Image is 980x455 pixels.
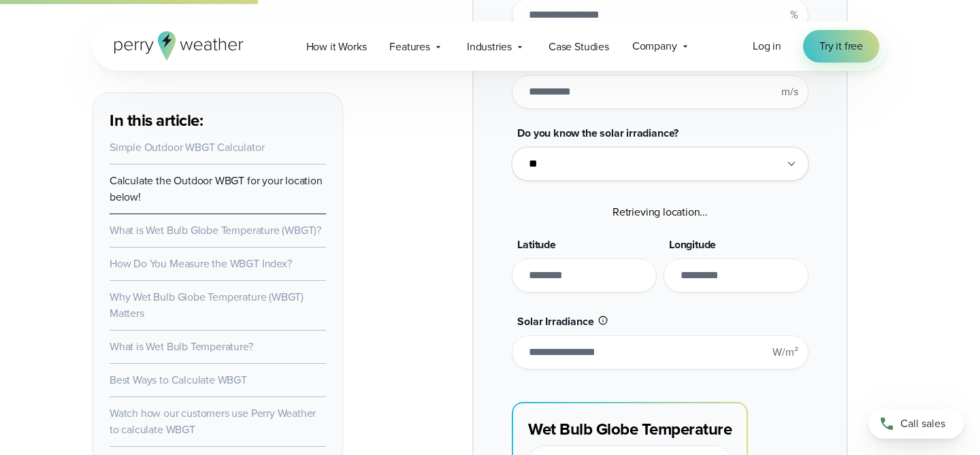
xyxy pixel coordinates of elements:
[110,372,247,388] a: Best Ways to Calculate WBGT
[467,39,512,55] span: Industries
[110,222,321,238] a: What is Wet Bulb Globe Temperature (WBGT)?
[517,314,593,329] span: Solar Irradiance
[753,38,781,54] a: Log in
[110,405,316,437] a: Watch how our customers use Perry Weather to calculate WBGT
[110,256,292,271] a: How Do You Measure the WBGT Index?
[537,33,621,61] a: Case Studies
[110,173,323,205] a: Calculate the Outdoor WBGT for your location below!
[549,39,609,55] span: Case Studies
[517,237,556,252] span: Latitude
[306,39,367,55] span: How it Works
[819,38,863,54] span: Try it free
[669,237,716,252] span: Longitude
[612,204,708,220] span: Retrieving location...
[803,30,879,63] a: Try it free
[110,339,253,354] a: What is Wet Bulb Temperature?
[900,416,945,432] span: Call sales
[868,409,964,439] a: Call sales
[295,33,378,61] a: How it Works
[632,38,677,54] span: Company
[110,289,304,321] a: Why Wet Bulb Globe Temperature (WBGT) Matters
[389,39,430,55] span: Features
[110,109,326,131] h3: In this article:
[110,139,264,155] a: Simple Outdoor WBGT Calculator
[517,125,679,141] span: Do you know the solar irradiance?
